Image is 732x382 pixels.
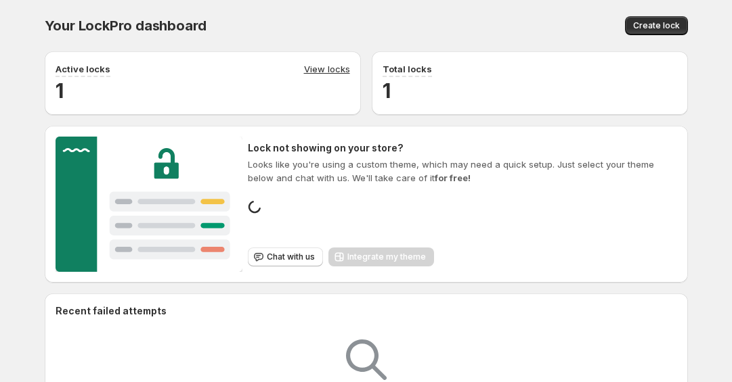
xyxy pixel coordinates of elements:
strong: for free! [435,172,471,183]
span: Create lock [633,20,680,31]
h2: Recent failed attempts [56,304,167,318]
p: Total locks [383,62,432,76]
p: Looks like you're using a custom theme, which may need a quick setup. Just select your theme belo... [248,158,676,185]
a: View locks [304,62,350,77]
h2: 1 [56,77,350,104]
h2: Lock not showing on your store? [248,141,676,155]
button: Create lock [625,16,688,35]
img: Empty search results [346,339,387,380]
span: Your LockPro dashboard [45,18,207,34]
h2: 1 [383,77,677,104]
img: Customer support [56,137,243,272]
p: Active locks [56,62,110,76]
span: Chat with us [267,252,315,262]
button: Chat with us [248,247,323,266]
